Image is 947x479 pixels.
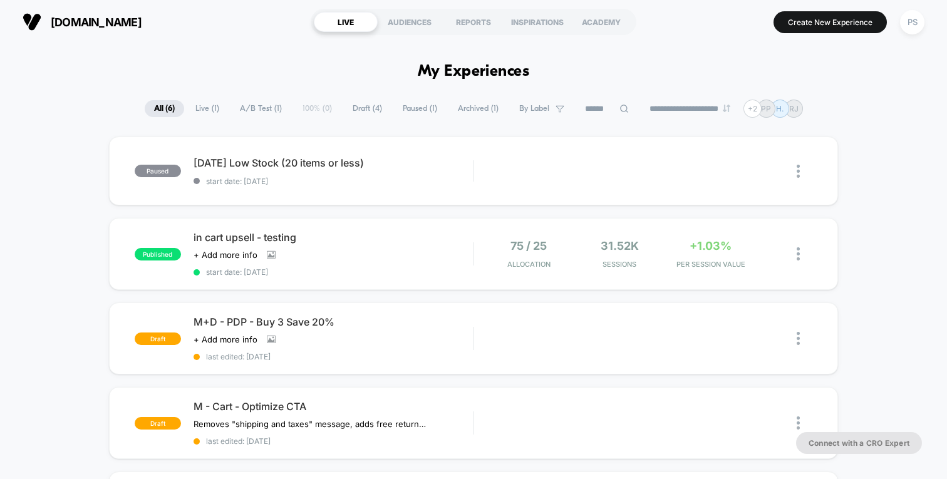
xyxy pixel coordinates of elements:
div: PS [900,10,924,34]
img: close [797,416,800,430]
span: last edited: [DATE] [194,436,473,446]
p: RJ [789,104,799,113]
span: last edited: [DATE] [194,352,473,361]
div: REPORTS [442,12,505,32]
span: + Add more info [194,250,257,260]
span: Live ( 1 ) [186,100,229,117]
button: Create New Experience [774,11,887,33]
img: close [797,165,800,178]
span: M+D - PDP - Buy 3 Save 20% [194,316,473,328]
span: 75 / 25 [510,239,547,252]
span: Removes "shipping and taxes" message, adds free returns message, makes "check out" slightly bigge... [194,419,426,429]
div: LIVE [314,12,378,32]
img: close [797,332,800,345]
span: Allocation [507,260,551,269]
p: PP [761,104,771,113]
span: [DOMAIN_NAME] [51,16,142,29]
span: PER SESSION VALUE [668,260,753,269]
img: end [723,105,730,112]
div: INSPIRATIONS [505,12,569,32]
span: +1.03% [690,239,732,252]
span: M - Cart - Optimize CTA [194,400,473,413]
span: Archived ( 1 ) [448,100,508,117]
h1: My Experiences [418,63,530,81]
div: ACADEMY [569,12,633,32]
span: By Label [519,104,549,113]
span: draft [135,332,181,345]
div: + 2 [743,100,762,118]
span: start date: [DATE] [194,177,473,186]
img: Visually logo [23,13,41,31]
button: [DOMAIN_NAME] [19,12,145,32]
span: paused [135,165,181,177]
span: published [135,248,181,260]
span: Paused ( 1 ) [393,100,447,117]
span: All ( 6 ) [145,100,184,117]
span: [DATE] Low Stock (20 items or less) [194,157,473,169]
img: close [797,247,800,260]
button: Connect with a CRO Expert [796,432,922,454]
span: + Add more info [194,334,257,344]
span: Draft ( 4 ) [343,100,391,117]
span: start date: [DATE] [194,267,473,277]
span: A/B Test ( 1 ) [230,100,291,117]
div: AUDIENCES [378,12,442,32]
span: 31.52k [601,239,639,252]
p: H. [776,104,784,113]
button: PS [896,9,928,35]
span: in cart upsell - testing [194,231,473,244]
span: draft [135,417,181,430]
span: Sessions [577,260,662,269]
